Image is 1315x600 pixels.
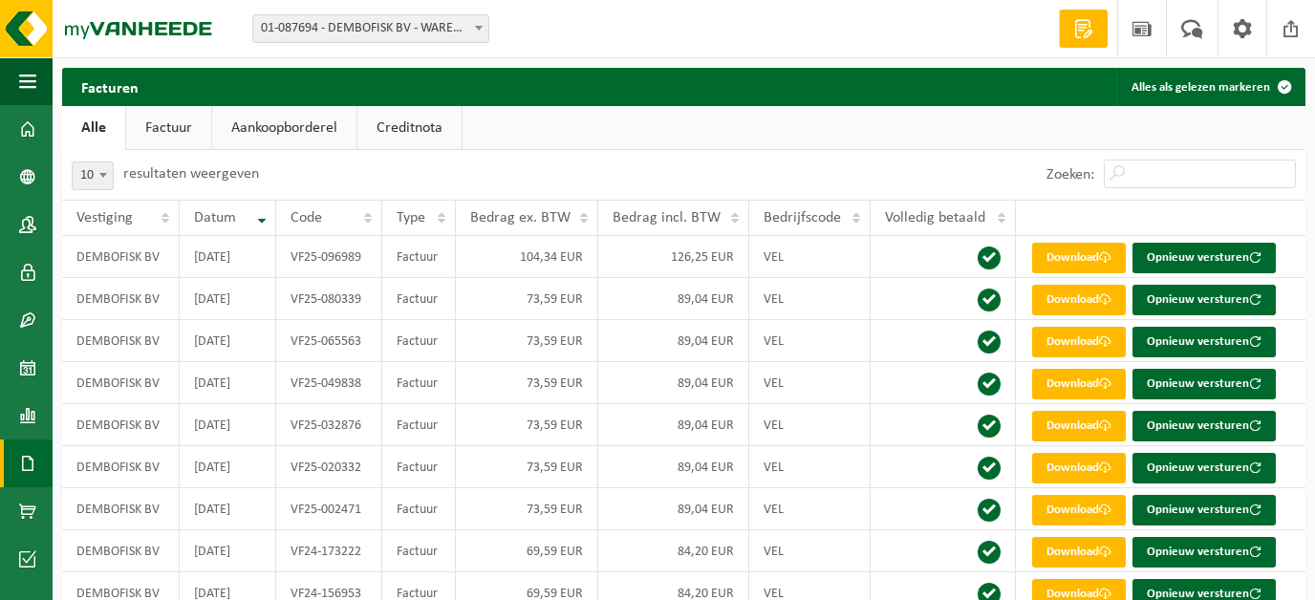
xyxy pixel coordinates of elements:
td: VF25-020332 [276,446,382,488]
td: VEL [749,362,871,404]
span: Datum [194,210,236,225]
span: 10 [72,161,114,190]
td: VEL [749,278,871,320]
td: [DATE] [180,236,276,278]
td: 73,59 EUR [456,404,598,446]
span: Bedrag ex. BTW [470,210,571,225]
td: VEL [749,404,871,446]
button: Opnieuw versturen [1132,327,1276,357]
a: Download [1032,243,1126,273]
td: 89,04 EUR [598,404,749,446]
td: VEL [749,530,871,572]
a: Download [1032,327,1126,357]
td: Factuur [382,404,456,446]
span: Volledig betaald [885,210,985,225]
span: Vestiging [76,210,133,225]
a: Download [1032,369,1126,399]
button: Opnieuw versturen [1132,537,1276,568]
td: 126,25 EUR [598,236,749,278]
a: Download [1032,495,1126,525]
td: 73,59 EUR [456,278,598,320]
td: DEMBOFISK BV [62,488,180,530]
td: VEL [749,236,871,278]
td: 89,04 EUR [598,446,749,488]
button: Opnieuw versturen [1132,369,1276,399]
td: 73,59 EUR [456,446,598,488]
td: VEL [749,446,871,488]
td: VF25-080339 [276,278,382,320]
td: [DATE] [180,488,276,530]
td: Factuur [382,488,456,530]
a: Download [1032,411,1126,441]
button: Opnieuw versturen [1132,411,1276,441]
td: [DATE] [180,278,276,320]
td: 73,59 EUR [456,488,598,530]
td: 89,04 EUR [598,320,749,362]
td: [DATE] [180,404,276,446]
td: DEMBOFISK BV [62,530,180,572]
td: VEL [749,488,871,530]
td: [DATE] [180,320,276,362]
span: 10 [73,162,113,189]
td: Factuur [382,446,456,488]
button: Opnieuw versturen [1132,243,1276,273]
a: Download [1032,537,1126,568]
td: VF24-173222 [276,530,382,572]
span: 01-087694 - DEMBOFISK BV - WAREGEM [253,15,488,42]
td: VF25-065563 [276,320,382,362]
td: VF25-049838 [276,362,382,404]
label: Zoeken: [1046,167,1094,182]
td: [DATE] [180,362,276,404]
span: Type [397,210,425,225]
td: Factuur [382,236,456,278]
td: [DATE] [180,446,276,488]
a: Download [1032,453,1126,483]
td: 84,20 EUR [598,530,749,572]
td: Factuur [382,278,456,320]
a: Download [1032,285,1126,315]
a: Alle [62,106,125,150]
td: VEL [749,320,871,362]
td: Factuur [382,530,456,572]
a: Aankoopborderel [212,106,356,150]
td: VF25-002471 [276,488,382,530]
td: DEMBOFISK BV [62,236,180,278]
td: DEMBOFISK BV [62,278,180,320]
td: DEMBOFISK BV [62,362,180,404]
span: 01-087694 - DEMBOFISK BV - WAREGEM [252,14,489,43]
td: DEMBOFISK BV [62,320,180,362]
span: Bedrijfscode [764,210,841,225]
td: DEMBOFISK BV [62,446,180,488]
button: Opnieuw versturen [1132,453,1276,483]
button: Alles als gelezen markeren [1116,68,1304,106]
td: 89,04 EUR [598,278,749,320]
a: Creditnota [357,106,462,150]
label: resultaten weergeven [123,166,259,182]
td: Factuur [382,320,456,362]
td: 89,04 EUR [598,488,749,530]
span: Code [291,210,322,225]
td: VF25-096989 [276,236,382,278]
td: 69,59 EUR [456,530,598,572]
td: DEMBOFISK BV [62,404,180,446]
td: 73,59 EUR [456,362,598,404]
td: [DATE] [180,530,276,572]
td: Factuur [382,362,456,404]
td: 89,04 EUR [598,362,749,404]
button: Opnieuw versturen [1132,285,1276,315]
td: 73,59 EUR [456,320,598,362]
td: VF25-032876 [276,404,382,446]
td: 104,34 EUR [456,236,598,278]
span: Bedrag incl. BTW [613,210,721,225]
a: Factuur [126,106,211,150]
h2: Facturen [62,68,158,105]
button: Opnieuw versturen [1132,495,1276,525]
